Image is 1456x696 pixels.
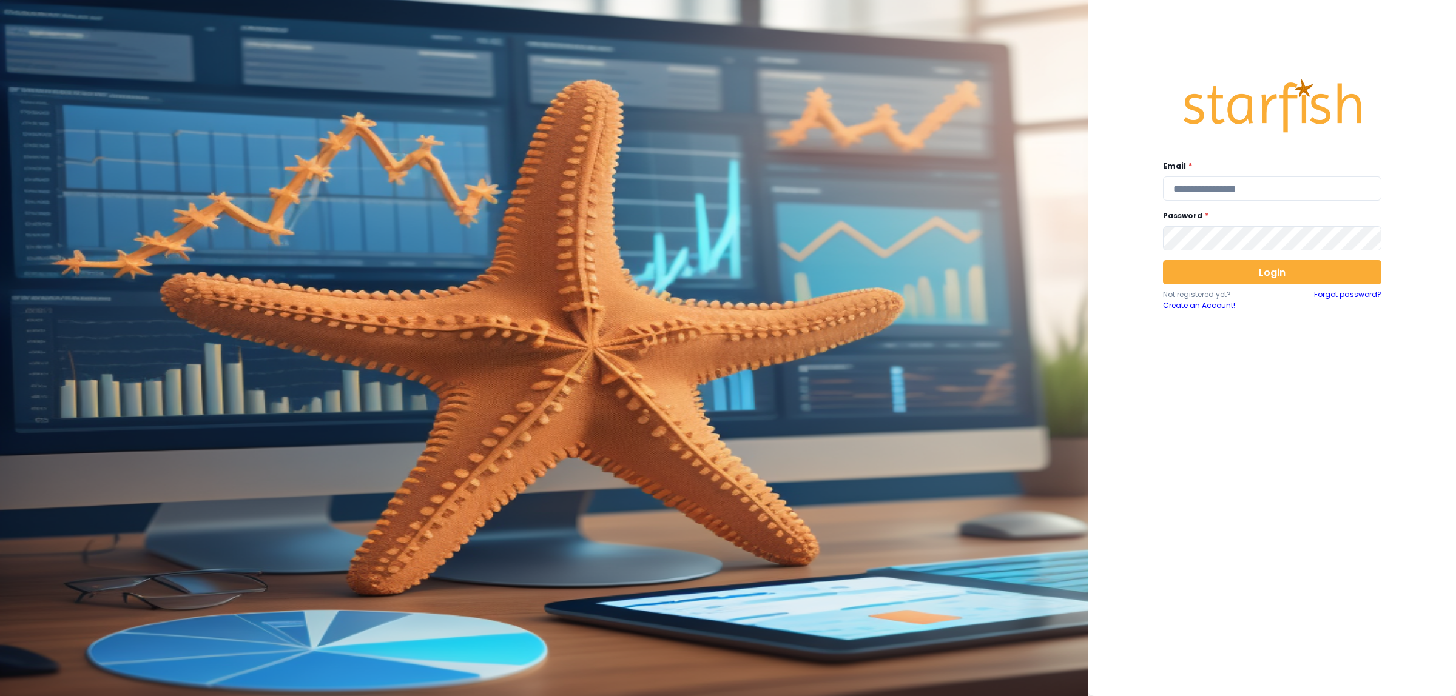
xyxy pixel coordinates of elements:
[1163,210,1374,221] label: Password
[1163,289,1272,300] p: Not registered yet?
[1163,161,1374,172] label: Email
[1181,68,1363,144] img: Logo.42cb71d561138c82c4ab.png
[1314,289,1381,311] a: Forgot password?
[1163,260,1381,284] button: Login
[1163,300,1272,311] a: Create an Account!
